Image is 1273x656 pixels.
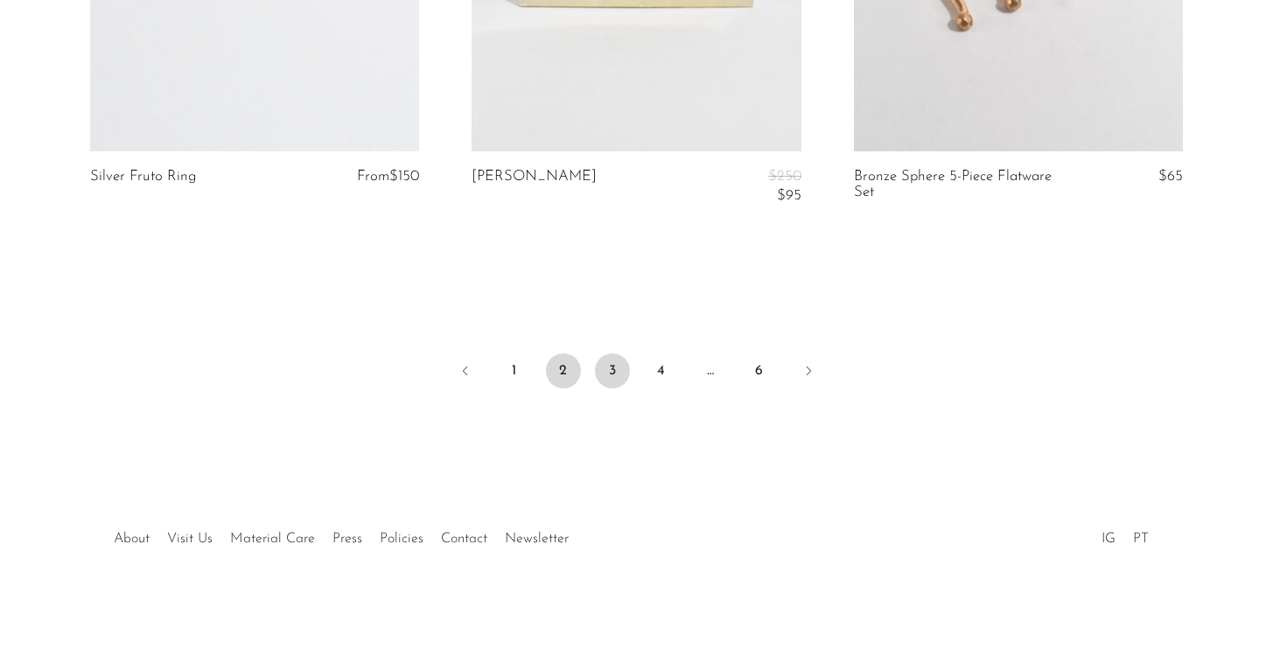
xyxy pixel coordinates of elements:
[644,353,679,388] a: 4
[90,169,196,185] a: Silver Fruto Ring
[546,353,581,388] span: 2
[1102,532,1116,546] a: IG
[1133,532,1149,546] a: PT
[230,532,315,546] a: Material Care
[448,353,483,392] a: Previous
[332,532,362,546] a: Press
[742,353,777,388] a: 6
[114,532,150,546] a: About
[167,532,213,546] a: Visit Us
[854,169,1074,201] a: Bronze Sphere 5-Piece Flatware Set
[389,169,419,184] span: $150
[791,353,826,392] a: Next
[595,353,630,388] a: 3
[768,169,801,184] span: $250
[380,532,423,546] a: Policies
[331,169,419,185] div: From
[497,353,532,388] a: 1
[441,532,487,546] a: Contact
[472,169,597,205] a: [PERSON_NAME]
[1158,169,1183,184] span: $65
[105,518,577,551] ul: Quick links
[1093,518,1158,551] ul: Social Medias
[777,188,801,203] span: $95
[693,353,728,388] span: …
